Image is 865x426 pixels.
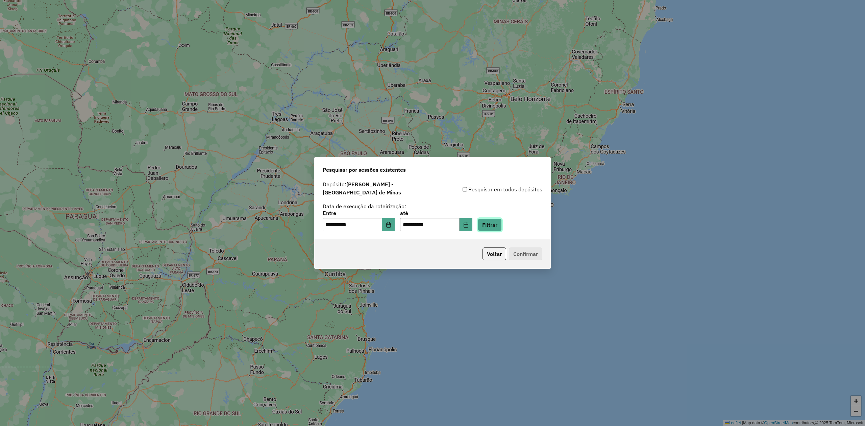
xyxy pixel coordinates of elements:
[323,202,406,210] label: Data de execução da roteirização:
[460,218,472,232] button: Choose Date
[323,180,432,196] label: Depósito:
[478,218,502,231] button: Filtrar
[483,247,506,260] button: Voltar
[432,185,542,193] div: Pesquisar em todos depósitos
[323,181,401,196] strong: [PERSON_NAME] - [GEOGRAPHIC_DATA] de Minas
[323,166,406,174] span: Pesquisar por sessões existentes
[400,209,472,217] label: até
[382,218,395,232] button: Choose Date
[323,209,395,217] label: Entre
